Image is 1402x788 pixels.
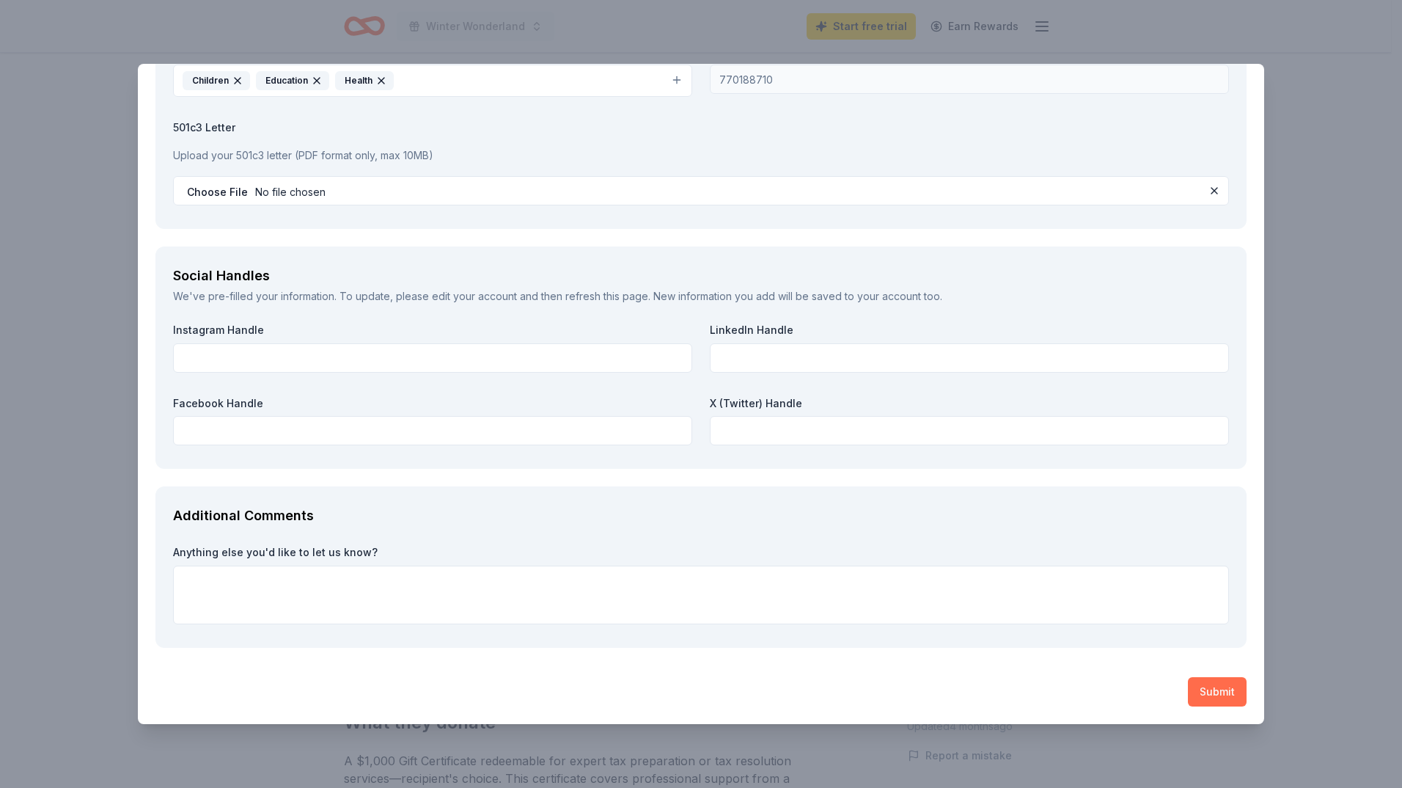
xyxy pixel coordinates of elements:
[173,288,1229,305] div: We've pre-filled your information. To update, please and then refresh this page. New information ...
[335,71,394,90] div: Health
[173,65,692,97] button: ChildrenEducationHealth
[183,71,250,90] div: Children
[710,396,1229,411] label: X (Twitter) Handle
[173,504,1229,528] div: Additional Comments
[173,323,692,338] label: Instagram Handle
[173,147,1229,164] p: Upload your 501c3 letter (PDF format only, max 10MB)
[1188,677,1247,707] button: Submit
[432,290,517,302] a: edit your account
[256,71,329,90] div: Education
[710,323,1229,338] label: LinkedIn Handle
[173,545,1229,560] label: Anything else you'd like to let us know?
[173,396,692,411] label: Facebook Handle
[173,120,1229,135] label: 501c3 Letter
[173,264,1229,288] div: Social Handles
